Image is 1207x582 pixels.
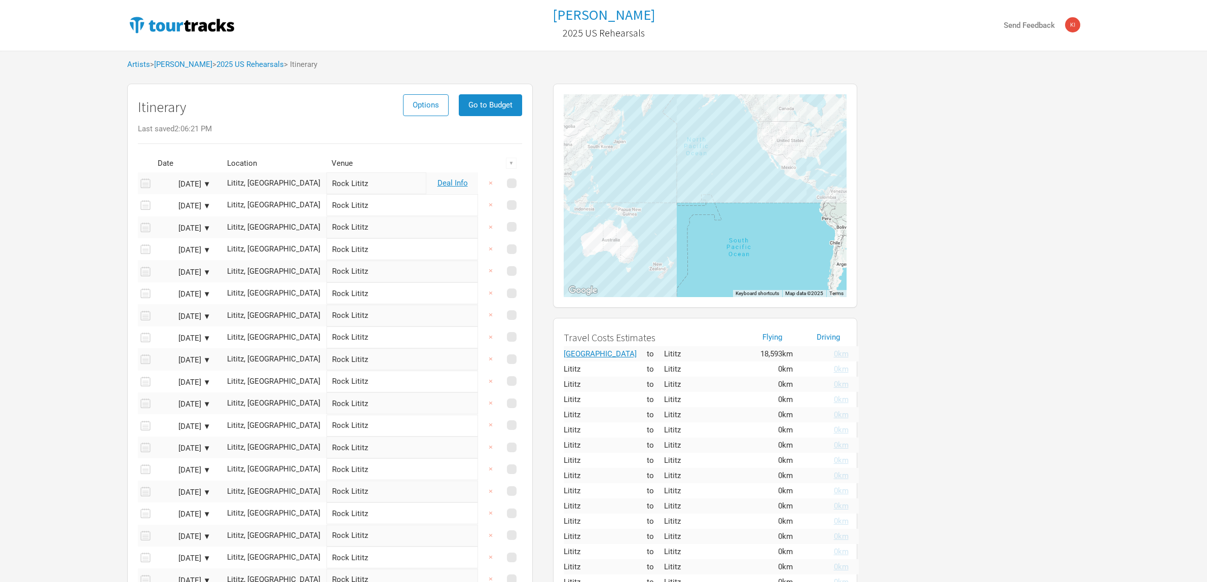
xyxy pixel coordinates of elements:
span: 0km [834,562,849,571]
input: Rock Lititz [326,371,478,392]
span: 0km [834,365,849,374]
span: 0km [834,547,849,556]
td: Lititz [664,514,747,529]
input: Rock Lititz [326,481,478,502]
img: Kimberley [1065,17,1080,32]
td: Lititz [564,377,647,392]
span: Map data ©2025 [785,290,823,296]
button: × [479,282,502,304]
button: × [479,371,502,392]
div: [DATE] ▼ [155,290,211,298]
td: Lititz [564,361,647,377]
div: Lititz, United States [227,465,321,473]
input: Rock Lititz [326,172,426,194]
div: [DATE] ▼ [155,511,211,518]
a: Change Travel Calculation Type To Driving [803,487,849,495]
div: , Perth, Australia [582,249,587,253]
h1: Itinerary [138,99,186,115]
a: [PERSON_NAME] [553,7,655,23]
div: [DATE] ▼ [155,335,211,342]
button: Go to Budget [459,94,522,116]
input: Rock Lititz [326,194,478,216]
strong: Send Feedback [1004,21,1055,30]
div: [DATE] ▼ [155,379,211,386]
span: 0km [778,517,793,526]
span: 0km [778,380,793,389]
div: Last saved 2:06:21 PM [138,125,522,133]
th: Venue [326,155,426,172]
a: Change Travel Calculation Type To Driving [803,426,849,434]
td: Lititz [664,407,747,422]
a: Open this area in Google Maps (opens a new window) [566,284,600,297]
button: × [479,414,502,436]
td: to [647,468,664,483]
span: > [212,61,284,68]
span: 0km [834,349,849,358]
span: 0km [778,425,793,434]
td: Lititz [564,407,647,422]
a: 2025 US Rehearsals [563,22,645,44]
div: [DATE] ▼ [155,313,211,320]
a: Change Travel Calculation Type To Driving [803,411,849,419]
a: Change Travel Calculation Type To Driving [803,533,849,540]
td: to [647,392,664,407]
div: Lititz, United States [227,378,321,385]
span: 0km [834,410,849,419]
div: Lititz, United States [227,268,321,275]
td: Lititz [664,438,747,453]
div: Lititz, United States [227,422,321,429]
button: × [479,348,502,370]
div: Rock Lititz, Lititz, United States [824,137,828,141]
a: Change Travel Calculation Type To Driving [803,350,849,358]
td: to [647,377,664,392]
div: Lititz, United States [227,201,321,209]
a: Change Travel Calculation Type To Driving [803,442,849,449]
td: Lititz [564,392,647,407]
div: [DATE] ▼ [155,489,211,496]
td: Lititz [564,544,647,559]
input: Rock Lititz [326,525,478,547]
td: to [647,483,664,498]
td: to [647,498,664,514]
td: Lititz [664,422,747,438]
input: Rock Lititz [326,458,478,480]
a: Change Travel Calculation Type To Driving [803,502,849,510]
div: Perth, Australia [564,350,637,358]
td: Lititz [664,529,747,544]
a: [PERSON_NAME] [154,60,212,69]
td: Lititz [664,468,747,483]
span: 0km [778,501,793,511]
input: Rock Lititz [326,238,478,260]
span: 0km [778,456,793,465]
td: to [647,361,664,377]
span: 0km [834,395,849,404]
button: × [479,481,502,502]
a: Change Travel Calculation Type To Driving [803,563,849,571]
div: Lititz, United States [227,334,321,341]
div: Lititz, United States [227,224,321,231]
a: Change Travel Calculation Type To Driving [803,472,849,480]
div: Lititz, United States [227,355,321,363]
span: 0km [778,395,793,404]
div: Lititz, United States [227,510,321,517]
td: Lititz [664,346,747,361]
div: [DATE] ▼ [155,533,211,540]
span: 0km [834,532,849,541]
input: Rock Lititz [326,392,478,414]
td: to [647,544,664,559]
button: × [479,502,502,524]
td: Lititz [664,559,747,574]
input: Rock Lititz [326,437,478,458]
span: 0km [834,456,849,465]
button: × [479,216,502,238]
span: 0km [834,486,849,495]
td: Lititz [564,514,647,529]
span: 0km [778,562,793,571]
td: Lititz [564,498,647,514]
td: Lititz [664,483,747,498]
button: × [479,304,502,326]
h2: 2025 US Rehearsals [563,27,645,39]
div: [DATE] ▼ [155,423,211,430]
td: to [647,529,664,544]
div: Lititz, United States [227,289,321,297]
